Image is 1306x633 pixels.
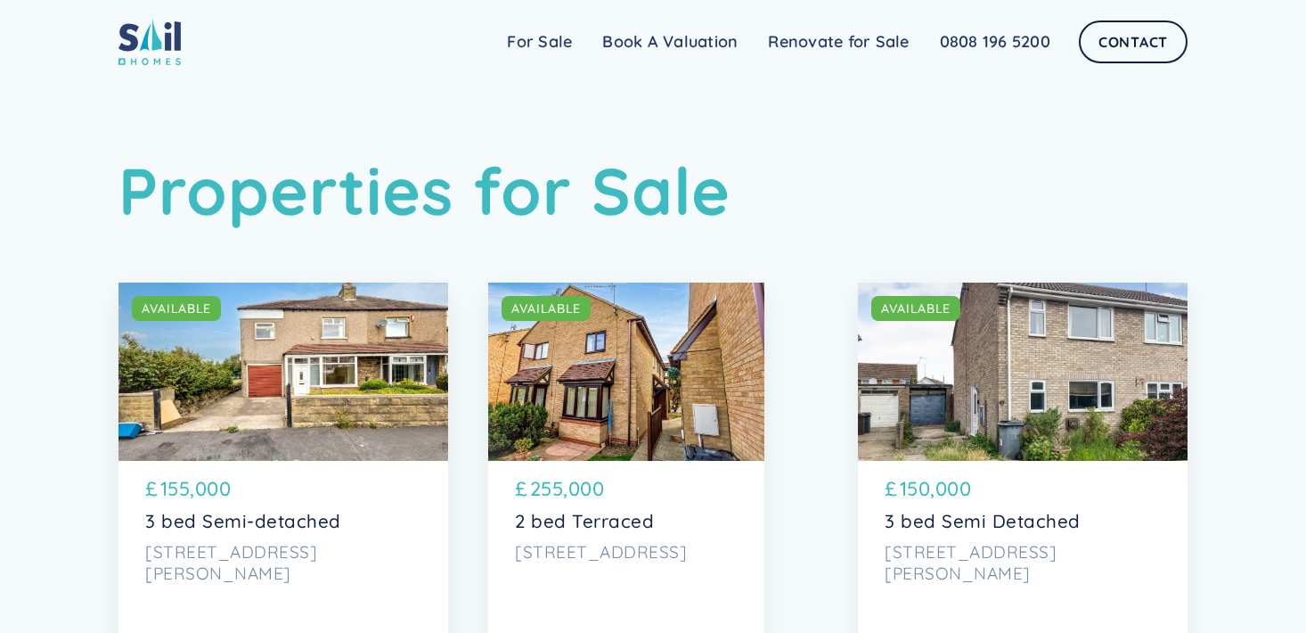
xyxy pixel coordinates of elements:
[492,24,587,60] a: For Sale
[1079,21,1188,63] a: Contact
[530,474,605,504] p: 255,000
[881,300,951,317] div: AVAILABLE
[515,474,528,504] p: £
[753,24,924,60] a: Renovate for Sale
[587,24,753,60] a: Book A Valuation
[118,152,1188,230] h1: Properties for Sale
[515,510,738,532] p: 2 bed Terraced
[145,474,159,504] p: £
[145,541,421,586] p: [STREET_ADDRESS][PERSON_NAME]
[885,474,898,504] p: £
[142,300,211,317] div: AVAILABLE
[885,510,1161,532] p: 3 bed Semi Detached
[900,474,972,504] p: 150,000
[118,18,181,65] img: sail home logo colored
[511,300,581,317] div: AVAILABLE
[145,510,421,532] p: 3 bed Semi-detached
[885,541,1161,586] p: [STREET_ADDRESS][PERSON_NAME]
[925,24,1065,60] a: 0808 196 5200
[515,541,738,563] p: [STREET_ADDRESS]
[160,474,232,504] p: 155,000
